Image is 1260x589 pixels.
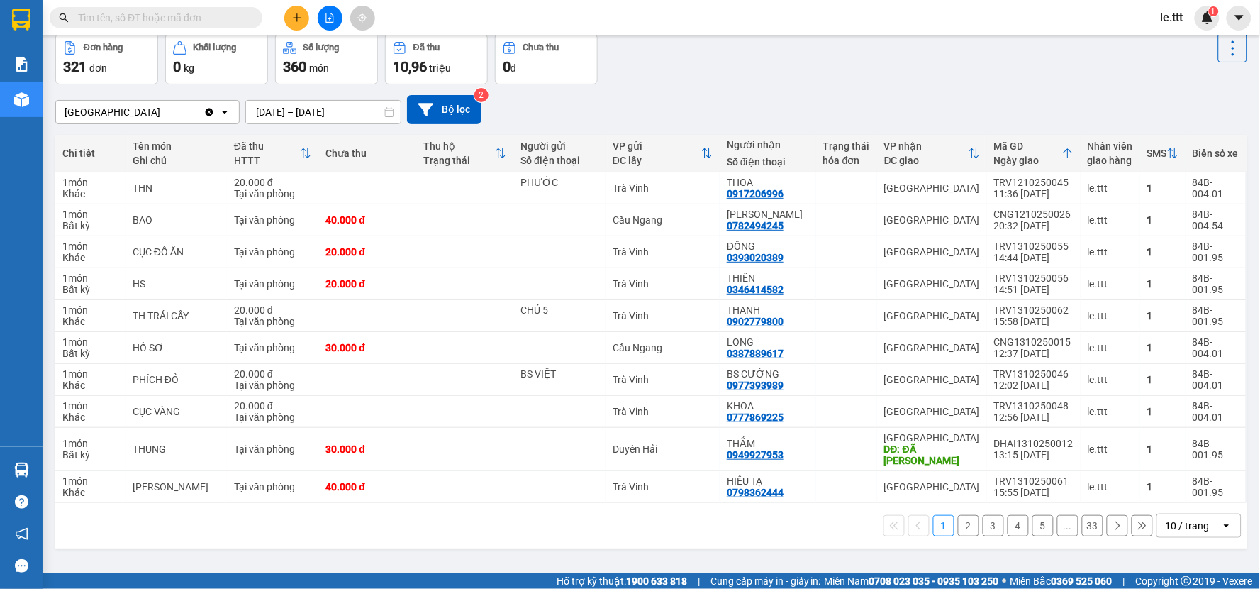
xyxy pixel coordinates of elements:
[1147,374,1178,385] div: 1
[325,342,408,353] div: 30.000 đ
[89,62,107,74] span: đơn
[1211,6,1216,16] span: 1
[12,9,30,31] img: logo-vxr
[1088,246,1133,258] div: le.ttt
[325,444,408,455] div: 30.000 đ
[520,368,598,380] div: BS VIỆT
[884,141,969,152] div: VP nhận
[234,177,312,188] div: 20.000 đ
[133,214,220,226] div: BAO
[884,374,980,385] div: [GEOGRAPHIC_DATA]
[133,444,220,455] div: THUNG
[416,135,513,172] th: Toggle SortBy
[234,155,301,166] div: HTTT
[1088,342,1133,353] div: le.ttt
[133,278,220,290] div: HS
[1088,155,1133,166] div: giao hàng
[994,348,1074,359] div: 12:37 [DATE]
[62,241,118,252] div: 1 món
[14,57,29,72] img: solution-icon
[1193,177,1239,199] div: 84B-004.01
[1008,515,1029,536] button: 4
[727,336,809,348] div: LONG
[325,246,408,258] div: 20.000 đ
[1147,444,1178,455] div: 1
[511,62,516,74] span: đ
[1193,241,1239,263] div: 84B-001.95
[727,487,784,498] div: 0798362444
[133,374,220,385] div: PHÍCH ĐỎ
[503,58,511,75] span: 0
[994,336,1074,348] div: CNG1310250015
[710,573,821,589] span: Cung cấp máy in - giấy in:
[165,33,268,84] button: Khối lượng0kg
[1088,374,1133,385] div: le.ttt
[78,10,245,26] input: Tìm tên, số ĐT hoặc mã đơn
[292,13,302,23] span: plus
[727,156,809,167] div: Số điện thoại
[63,58,87,75] span: 321
[246,101,401,123] input: Select a date range.
[1052,576,1113,587] strong: 0369 525 060
[613,310,713,321] div: Trà Vinh
[234,368,312,380] div: 20.000 đ
[62,438,118,449] div: 1 món
[727,139,809,150] div: Người nhận
[1088,278,1133,290] div: le.ttt
[994,141,1062,152] div: Mã GD
[325,278,408,290] div: 20.000 đ
[1088,406,1133,417] div: le.ttt
[884,444,980,466] div: DĐ: ĐÃ GIAO A TUẤN
[727,475,809,487] div: HIẾU TẠ
[727,188,784,199] div: 0917206996
[520,177,598,188] div: PHƯỚC
[613,406,713,417] div: Trà Vinh
[884,246,980,258] div: [GEOGRAPHIC_DATA]
[15,527,28,541] span: notification
[234,342,312,353] div: Tại văn phòng
[520,141,598,152] div: Người gửi
[14,92,29,107] img: warehouse-icon
[994,438,1074,449] div: DHAI1310250012
[933,515,954,536] button: 1
[423,141,495,152] div: Thu hộ
[884,406,980,417] div: [GEOGRAPHIC_DATA]
[994,188,1074,199] div: 11:36 [DATE]
[1088,214,1133,226] div: le.ttt
[62,348,118,359] div: Bất kỳ
[1003,578,1007,584] span: ⚪️
[994,284,1074,295] div: 14:51 [DATE]
[727,273,809,284] div: THIÊN
[994,252,1074,263] div: 14:44 [DATE]
[1181,576,1191,586] span: copyright
[1147,148,1167,159] div: SMS
[613,342,713,353] div: Cầu Ngang
[958,515,979,536] button: 2
[62,368,118,380] div: 1 món
[357,13,367,23] span: aim
[1193,400,1239,423] div: 84B-004.01
[994,155,1062,166] div: Ngày giao
[1147,278,1178,290] div: 1
[613,374,713,385] div: Trà Vinh
[275,33,378,84] button: Số lượng360món
[1201,11,1214,24] img: icon-new-feature
[219,106,230,118] svg: open
[1147,310,1178,321] div: 1
[727,252,784,263] div: 0393020389
[1193,336,1239,359] div: 84B-004.01
[1032,515,1054,536] button: 5
[65,105,160,119] div: [GEOGRAPHIC_DATA]
[1149,9,1195,26] span: le.ttt
[994,475,1074,487] div: TRV1310250061
[884,310,980,321] div: [GEOGRAPHIC_DATA]
[1088,444,1133,455] div: le.ttt
[613,246,713,258] div: Trà Vinh
[1209,6,1219,16] sup: 1
[727,438,809,449] div: THẮM
[59,13,69,23] span: search
[283,58,306,75] span: 360
[727,449,784,461] div: 0949927953
[62,252,118,263] div: Khác
[994,400,1074,412] div: TRV1310250048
